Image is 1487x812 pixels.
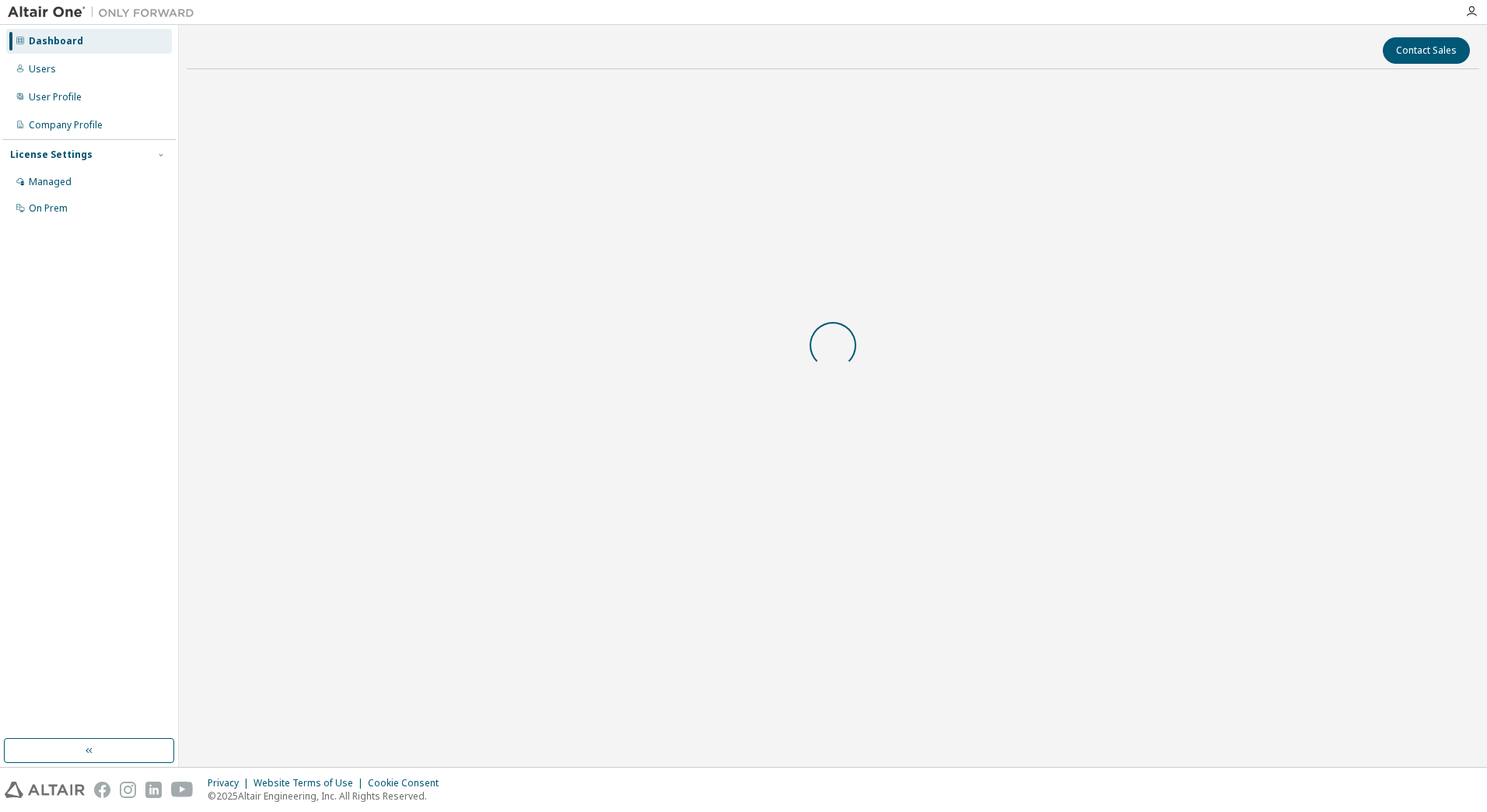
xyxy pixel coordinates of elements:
[29,119,103,131] div: Company Profile
[29,91,82,103] div: User Profile
[145,782,162,798] img: linkedin.svg
[94,782,110,798] img: facebook.svg
[10,149,93,161] div: License Settings
[1383,37,1470,64] button: Contact Sales
[29,202,68,215] div: On Prem
[208,777,254,789] div: Privacy
[208,789,448,803] p: © 2025 Altair Engineering, Inc. All Rights Reserved.
[29,176,72,188] div: Managed
[29,63,56,75] div: Users
[120,782,136,798] img: instagram.svg
[29,35,83,47] div: Dashboard
[254,777,368,789] div: Website Terms of Use
[8,5,202,20] img: Altair One
[368,777,448,789] div: Cookie Consent
[5,782,85,798] img: altair_logo.svg
[171,782,194,798] img: youtube.svg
